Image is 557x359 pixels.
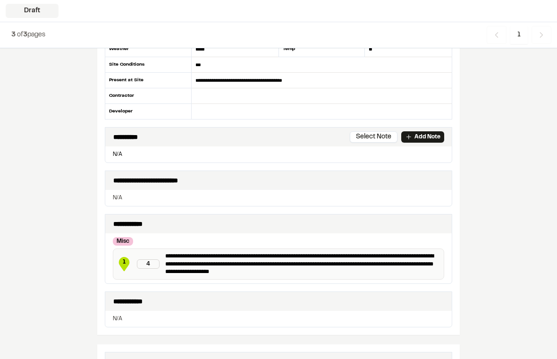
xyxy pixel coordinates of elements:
p: N/A [109,150,448,159]
div: Draft [6,4,59,18]
span: 3 [23,32,27,38]
div: Site Conditions [105,57,192,73]
p: Add Note [414,133,440,141]
div: Contractor [105,88,192,104]
div: Misc [113,237,133,246]
p: of pages [11,30,45,40]
p: N/A [113,315,444,323]
div: 4 [137,259,160,269]
span: 1 [117,258,131,266]
div: Present at Site [105,73,192,88]
div: Temp [278,42,365,57]
div: Weather [105,42,192,57]
div: Developer [105,104,192,119]
nav: Navigation [487,26,551,44]
p: N/A [113,194,444,202]
button: Select Note [350,131,397,143]
span: 1 [510,26,528,44]
span: 3 [11,32,16,38]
